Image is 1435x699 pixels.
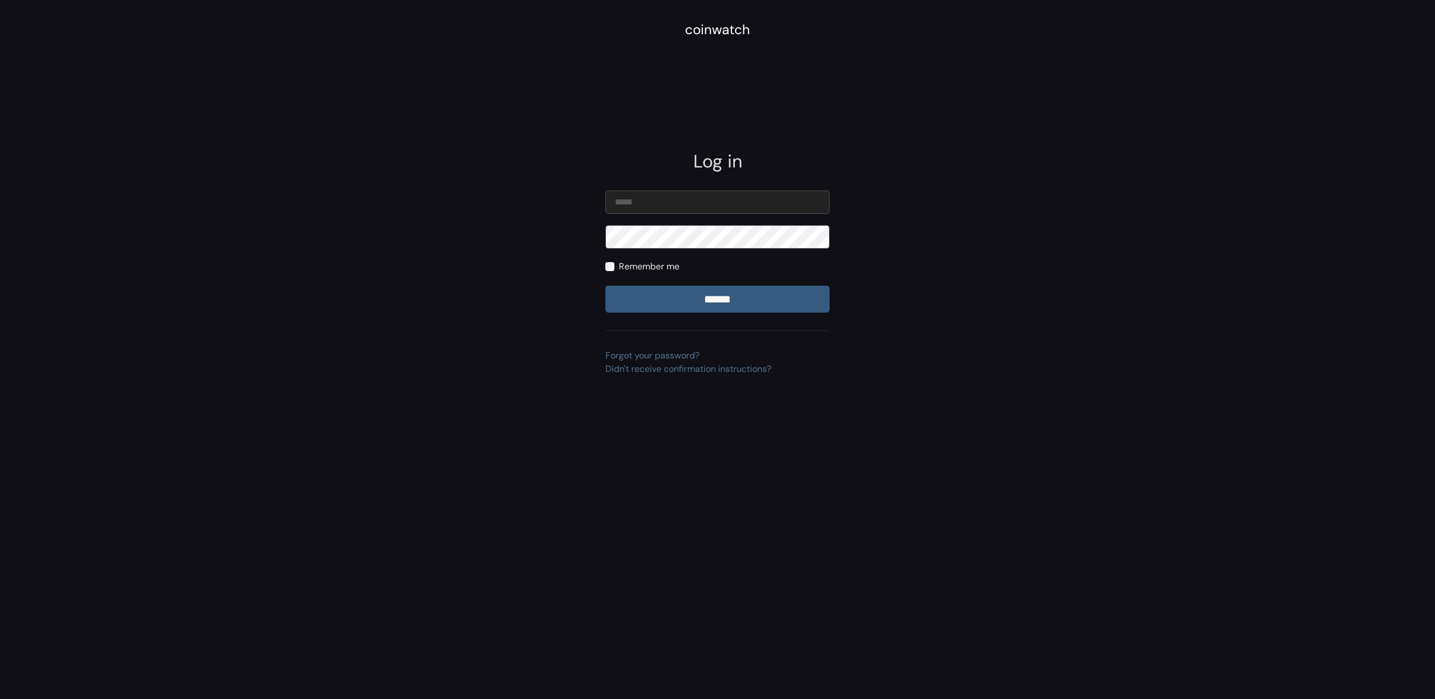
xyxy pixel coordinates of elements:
[685,25,750,37] a: coinwatch
[605,151,830,172] h2: Log in
[605,363,771,375] a: Didn't receive confirmation instructions?
[685,20,750,40] div: coinwatch
[619,260,679,273] label: Remember me
[605,349,700,361] a: Forgot your password?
